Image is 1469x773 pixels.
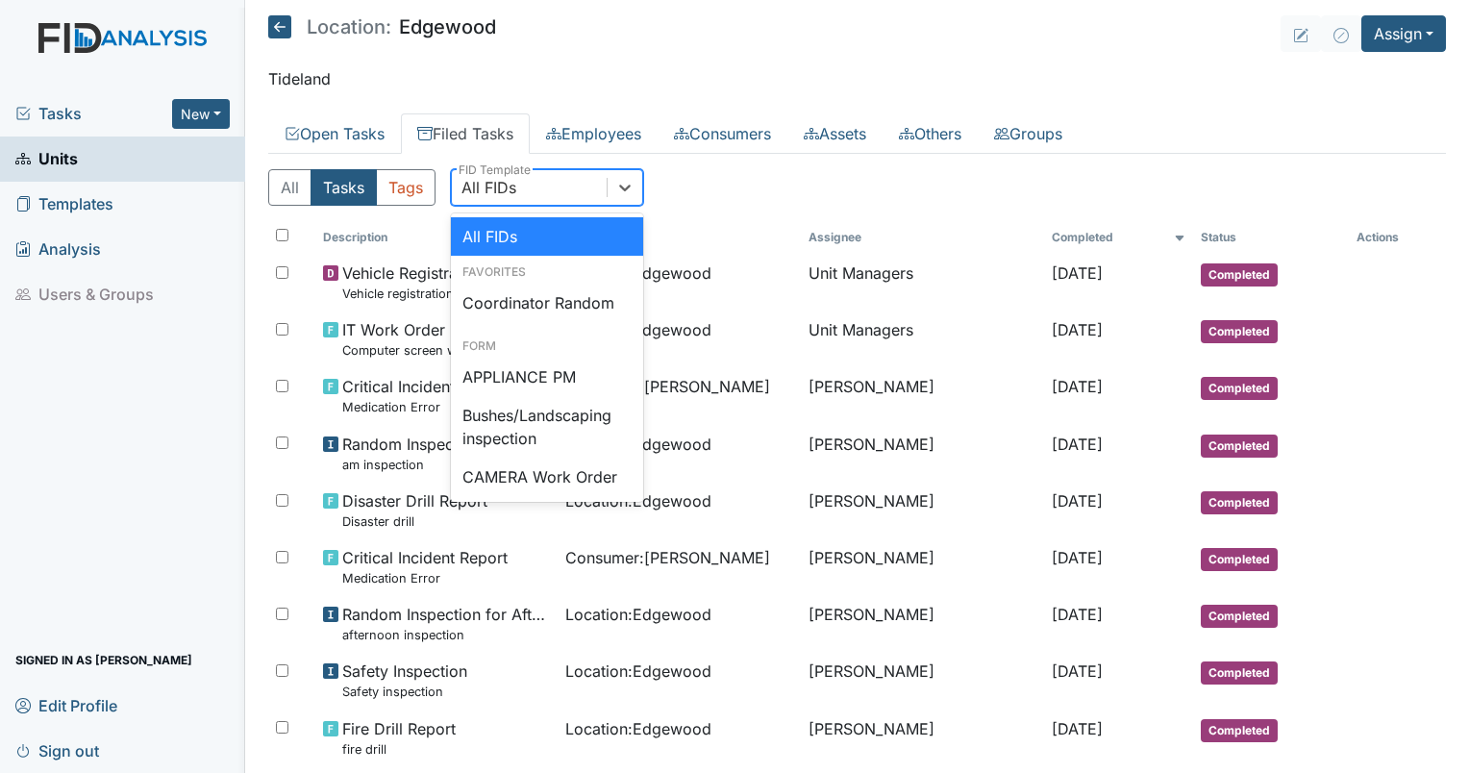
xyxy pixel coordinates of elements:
small: Medication Error [342,569,508,587]
span: Analysis [15,235,101,264]
span: [DATE] [1052,377,1103,396]
div: Critical Incident Report [451,496,643,535]
td: [PERSON_NAME] [801,595,1044,652]
span: Completed [1201,491,1278,514]
span: Completed [1201,320,1278,343]
a: Groups [978,113,1079,154]
span: Critical Incident Report Medication Error [342,375,508,416]
span: Completed [1201,377,1278,400]
td: [PERSON_NAME] [801,652,1044,709]
span: Completed [1201,435,1278,458]
a: Tasks [15,102,172,125]
div: Bushes/Landscaping inspection [451,396,643,458]
span: Completed [1201,548,1278,571]
span: Templates [15,189,113,219]
span: [DATE] [1052,548,1103,567]
div: All FIDs [461,176,516,199]
div: Type filter [268,169,436,206]
span: Signed in as [PERSON_NAME] [15,645,192,675]
span: Completed [1201,719,1278,742]
span: Edit Profile [15,690,117,720]
th: Actions [1349,221,1445,254]
a: Assets [787,113,883,154]
a: Consumers [658,113,787,154]
span: Consumer : [PERSON_NAME] [565,546,770,569]
th: Toggle SortBy [315,221,559,254]
button: All [268,169,311,206]
small: Computer screen won't connect [342,341,531,360]
span: Vehicle Registration Vehicle registration [342,262,485,303]
p: Tideland [268,67,1446,90]
div: APPLIANCE PM [451,358,643,396]
span: [DATE] [1052,263,1103,283]
span: Location: [307,17,391,37]
span: Sign out [15,736,99,765]
span: Consumer : [PERSON_NAME] [565,375,770,398]
span: IT Work Order Computer screen won't connect [342,318,531,360]
small: Vehicle registration [342,285,485,303]
span: Location : Edgewood [565,603,711,626]
small: Safety inspection [342,683,467,701]
small: afternoon inspection [342,626,551,644]
td: [PERSON_NAME] [801,538,1044,595]
div: Form [451,337,643,355]
button: Tags [376,169,436,206]
span: Location : Edgewood [565,717,711,740]
th: Assignee [801,221,1044,254]
small: Medication Error [342,398,508,416]
td: [PERSON_NAME] [801,710,1044,766]
span: [DATE] [1052,605,1103,624]
span: [DATE] [1052,435,1103,454]
span: Critical Incident Report Medication Error [342,546,508,587]
span: Disaster Drill Report Disaster drill [342,489,487,531]
span: Completed [1201,263,1278,287]
a: Employees [530,113,658,154]
td: Unit Managers [801,254,1044,311]
small: am inspection [342,456,535,474]
div: All FIDs [451,217,643,256]
button: New [172,99,230,129]
small: Disaster drill [342,512,487,531]
button: Tasks [311,169,377,206]
span: Units [15,144,78,174]
a: Open Tasks [268,113,401,154]
div: Coordinator Random [451,284,643,322]
a: Others [883,113,978,154]
th: Toggle SortBy [1044,221,1193,254]
th: Toggle SortBy [558,221,801,254]
h5: Edgewood [268,15,496,38]
span: Completed [1201,605,1278,628]
td: [PERSON_NAME] [801,482,1044,538]
td: [PERSON_NAME] [801,367,1044,424]
input: Toggle All Rows Selected [276,229,288,241]
td: [PERSON_NAME] [801,425,1044,482]
span: [DATE] [1052,320,1103,339]
span: [DATE] [1052,491,1103,511]
span: Location : Edgewood [565,660,711,683]
span: Completed [1201,661,1278,685]
span: [DATE] [1052,719,1103,738]
small: fire drill [342,740,456,759]
span: Random Inspection for AM am inspection [342,433,535,474]
span: [DATE] [1052,661,1103,681]
span: Fire Drill Report fire drill [342,717,456,759]
td: Unit Managers [801,311,1044,367]
button: Assign [1361,15,1446,52]
span: Safety Inspection Safety inspection [342,660,467,701]
div: Favorites [451,263,643,281]
a: Filed Tasks [401,113,530,154]
span: Random Inspection for Afternoon afternoon inspection [342,603,551,644]
th: Toggle SortBy [1193,221,1349,254]
div: CAMERA Work Order [451,458,643,496]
